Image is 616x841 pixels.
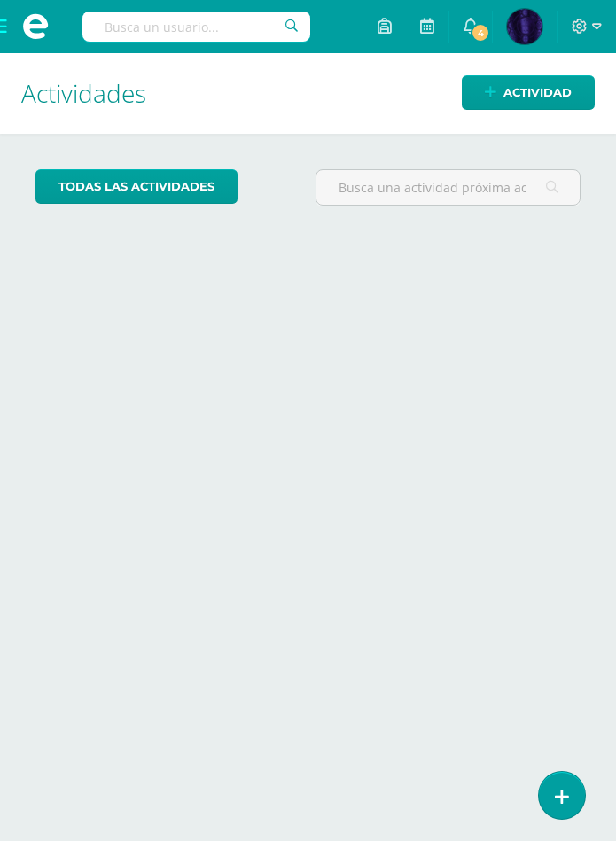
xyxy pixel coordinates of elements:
[471,23,490,43] span: 4
[82,12,310,42] input: Busca un usuario...
[35,169,238,204] a: todas las Actividades
[462,75,595,110] a: Actividad
[21,53,595,134] h1: Actividades
[507,9,542,44] img: d8752ea66dfd2e037935eb749bd91489.png
[316,170,581,205] input: Busca una actividad próxima aquí...
[503,76,572,109] span: Actividad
